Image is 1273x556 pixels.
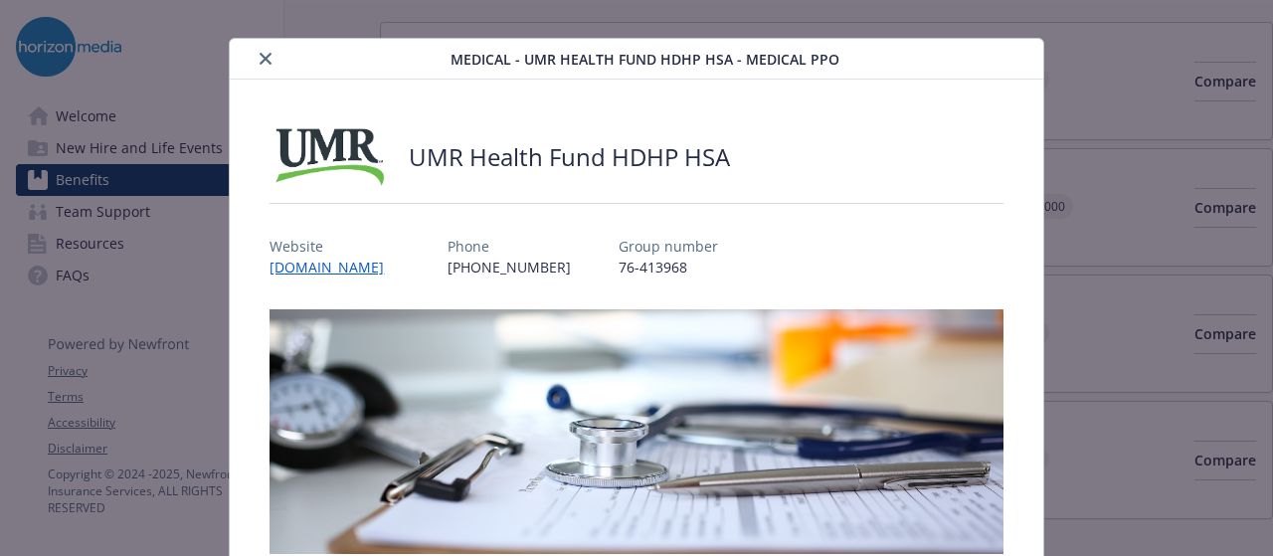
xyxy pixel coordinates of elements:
[619,236,718,257] p: Group number
[270,236,400,257] p: Website
[270,309,1002,554] img: banner
[270,258,400,277] a: [DOMAIN_NAME]
[451,49,839,70] span: Medical - UMR Health Fund HDHP HSA - Medical PPO
[448,257,571,278] p: [PHONE_NUMBER]
[619,257,718,278] p: 76-413968
[270,127,389,187] img: UMR
[254,47,277,71] button: close
[409,140,730,174] h2: UMR Health Fund HDHP HSA
[448,236,571,257] p: Phone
